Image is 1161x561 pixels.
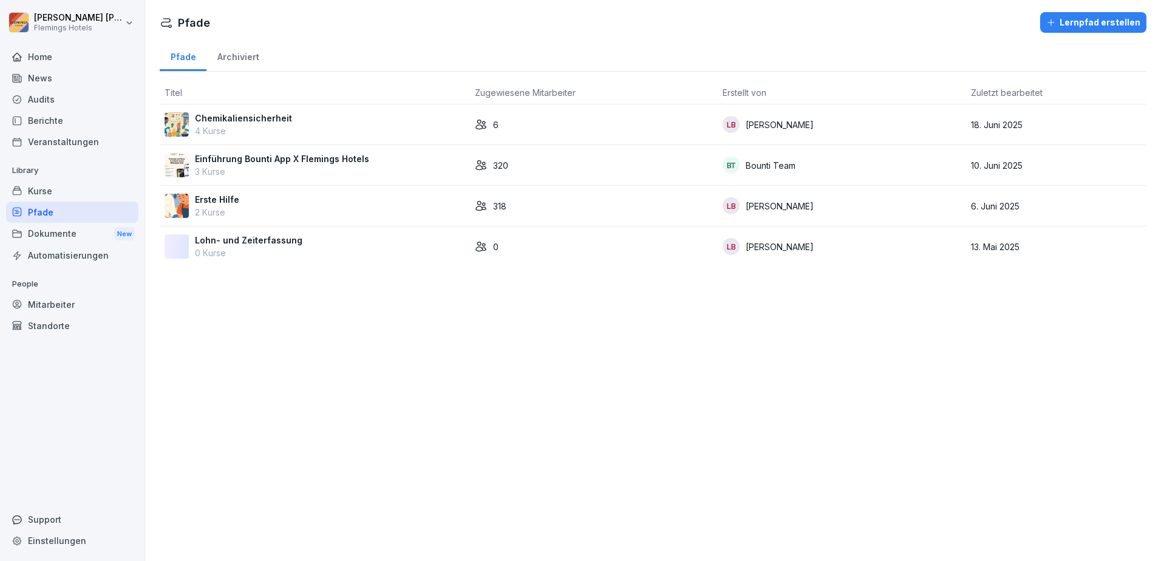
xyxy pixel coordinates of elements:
button: Lernpfad erstellen [1040,12,1146,33]
div: Dokumente [6,223,138,245]
a: Einstellungen [6,530,138,551]
span: Zuletzt bearbeitet [971,87,1043,98]
p: Library [6,161,138,180]
p: 318 [493,200,506,212]
p: Bounti Team [746,159,795,172]
p: 6. Juni 2025 [971,200,1142,212]
p: 18. Juni 2025 [971,118,1142,131]
span: Titel [165,87,182,98]
a: Kurse [6,180,138,202]
img: ol7vlf8otmcbwgte1sv1sjog.png [165,194,189,218]
div: Lernpfad erstellen [1046,16,1140,29]
span: Erstellt von [723,87,766,98]
p: Erste Hilfe [195,193,239,206]
p: [PERSON_NAME] [PERSON_NAME] [34,13,123,23]
p: [PERSON_NAME] [746,118,814,131]
a: Pfade [6,202,138,223]
a: Berichte [6,110,138,131]
a: DokumenteNew [6,223,138,245]
a: Standorte [6,315,138,336]
a: Archiviert [206,40,270,71]
p: Flemings Hotels [34,24,123,32]
div: New [114,227,135,241]
a: Automatisierungen [6,245,138,266]
p: 13. Mai 2025 [971,240,1142,253]
p: Chemikaliensicherheit [195,112,292,124]
span: Zugewiesene Mitarbeiter [475,87,576,98]
p: 10. Juni 2025 [971,159,1142,172]
p: 2 Kurse [195,206,239,219]
div: LB [723,197,740,214]
a: Audits [6,89,138,110]
p: 4 Kurse [195,124,292,137]
p: [PERSON_NAME] [746,200,814,212]
p: 0 Kurse [195,246,302,259]
p: People [6,274,138,294]
p: 0 [493,240,499,253]
a: Home [6,46,138,67]
p: [PERSON_NAME] [746,240,814,253]
div: BT [723,157,740,174]
div: Support [6,509,138,530]
p: 320 [493,159,508,172]
p: 3 Kurse [195,165,369,178]
p: Lohn- und Zeiterfassung [195,234,302,246]
div: LB [723,238,740,255]
h1: Pfade [178,15,210,31]
a: Veranstaltungen [6,131,138,152]
img: l8kb63ksnntofkep8w9vh4tr.png [165,153,189,177]
img: r0szivhq9njxehjjyy0artv0.png [165,112,189,137]
p: 6 [493,118,499,131]
a: News [6,67,138,89]
a: Mitarbeiter [6,294,138,315]
p: Einführung Bounti App X Flemings Hotels [195,152,369,165]
div: LB [723,116,740,133]
a: Pfade [160,40,206,71]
